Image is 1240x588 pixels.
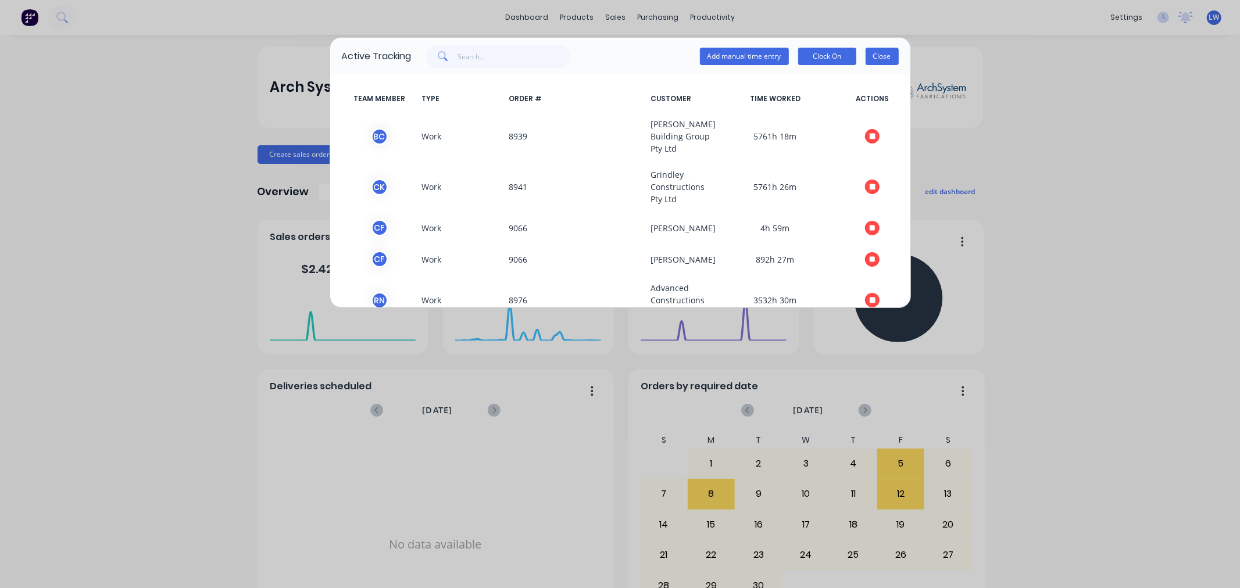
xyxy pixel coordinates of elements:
span: 9066 [505,250,646,268]
span: 5761h 26m [705,168,846,205]
span: ORDER # [505,94,646,104]
button: Add manual time entry [700,48,789,65]
button: Clock On [798,48,856,65]
span: 9066 [505,219,646,236]
span: 3532h 30m [705,282,846,318]
div: Active Tracking [342,49,412,63]
div: C F [371,250,388,268]
span: Work [417,250,505,268]
span: 8976 [505,282,646,318]
span: 4h 59m [705,219,846,236]
button: Close [866,48,899,65]
span: 8941 [505,168,646,205]
div: R N [371,292,388,309]
span: TIME WORKED [705,94,846,104]
div: C K [371,178,388,196]
span: Work [417,168,505,205]
span: 8939 [505,118,646,155]
span: CUSTOMER [646,94,705,104]
span: 5761h 18m [705,118,846,155]
span: Work [417,118,505,155]
input: Search... [458,45,571,68]
div: C F [371,219,388,236]
div: B C [371,128,388,145]
span: Grindley Constructions Pty Ltd [646,168,705,205]
span: 892h 27m [705,250,846,268]
span: ACTIONS [846,94,899,104]
span: [PERSON_NAME] [646,250,705,268]
span: [PERSON_NAME] Building Group Pty Ltd [646,118,705,155]
span: [PERSON_NAME] [646,219,705,236]
span: TEAM MEMBER [342,94,417,104]
span: Advanced Constructions Pty Ltd [646,282,705,318]
span: Work [417,219,505,236]
span: Work [417,282,505,318]
span: TYPE [417,94,505,104]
